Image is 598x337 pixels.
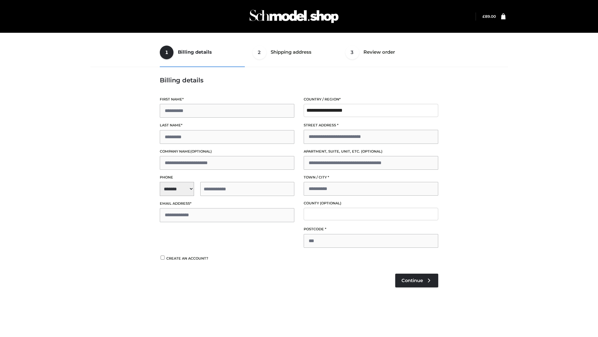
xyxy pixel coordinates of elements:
[160,149,294,154] label: Company name
[320,201,341,205] span: (optional)
[304,226,438,232] label: Postcode
[304,122,438,128] label: Street address
[190,149,212,154] span: (optional)
[160,201,294,207] label: Email address
[160,122,294,128] label: Last name
[160,76,438,84] h3: Billing details
[401,278,423,283] span: Continue
[304,149,438,154] label: Apartment, suite, unit, etc.
[160,256,165,260] input: Create an account?
[395,274,438,287] a: Continue
[361,149,382,154] span: (optional)
[160,96,294,102] label: First name
[304,200,438,206] label: County
[160,174,294,180] label: Phone
[166,256,208,261] span: Create an account?
[304,96,438,102] label: Country / Region
[482,14,496,19] bdi: 89.00
[247,4,341,29] img: Schmodel Admin 964
[482,14,485,19] span: £
[304,174,438,180] label: Town / City
[482,14,496,19] a: £89.00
